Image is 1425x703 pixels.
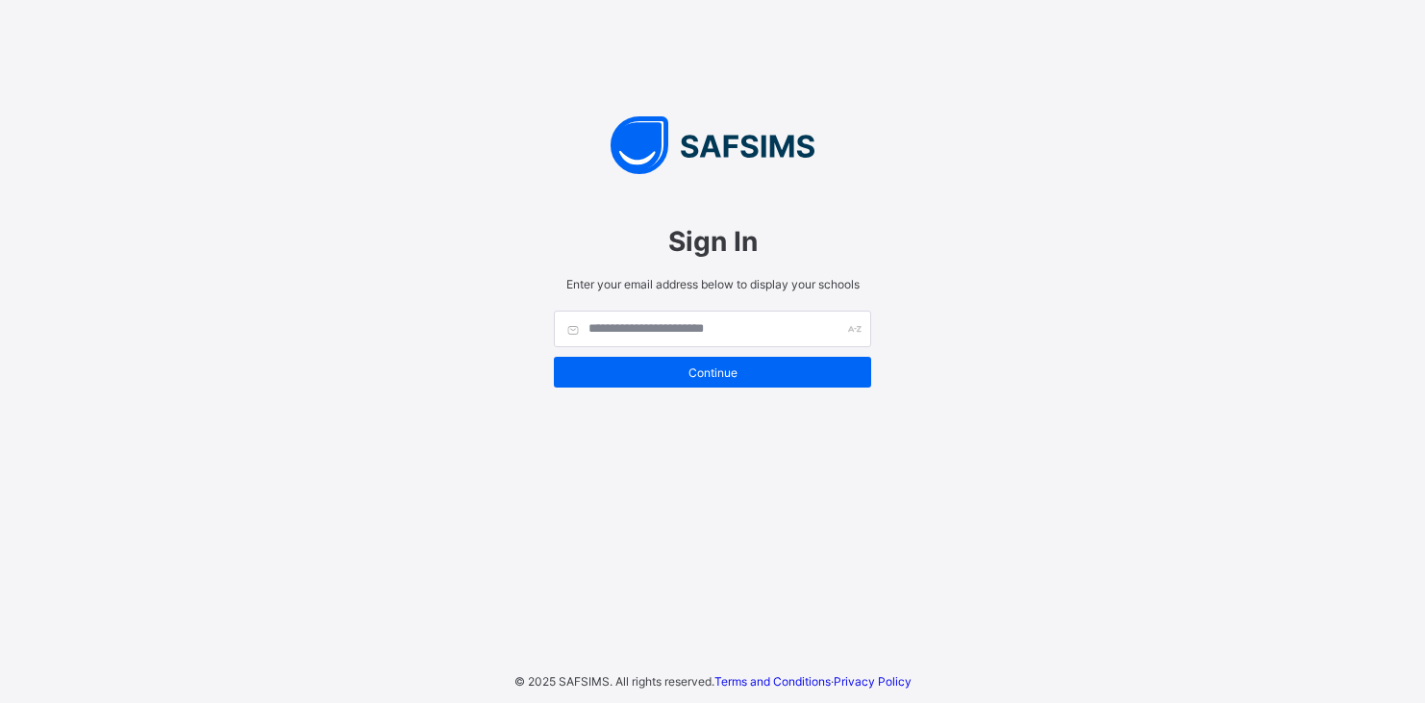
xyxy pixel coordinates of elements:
span: Enter your email address below to display your schools [554,277,871,291]
span: · [714,674,912,689]
a: Terms and Conditions [714,674,831,689]
a: Privacy Policy [834,674,912,689]
span: Sign In [554,225,871,258]
span: Continue [568,365,857,380]
img: SAFSIMS Logo [535,116,890,174]
span: © 2025 SAFSIMS. All rights reserved. [514,674,714,689]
